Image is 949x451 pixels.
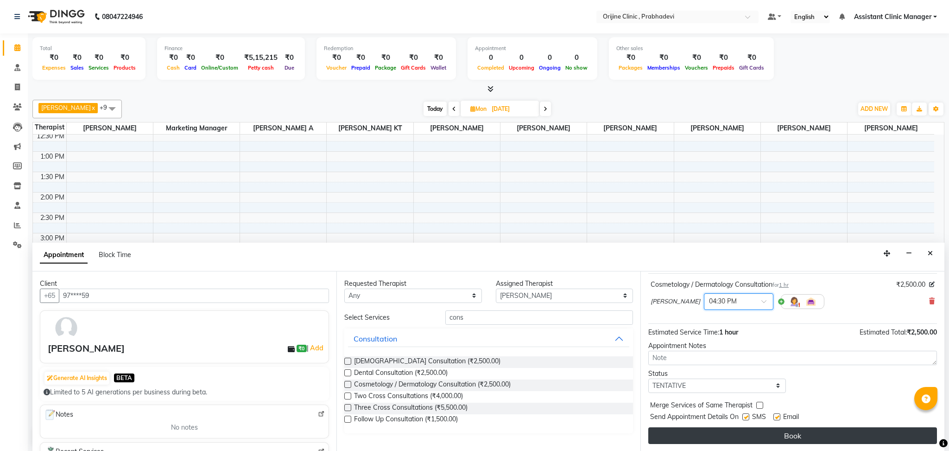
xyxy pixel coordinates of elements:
span: Gift Cards [737,64,766,71]
div: Client [40,279,329,289]
span: Estimated Service Time: [648,328,719,336]
span: [PERSON_NAME] KT [327,122,413,134]
div: 2:30 PM [38,213,66,223]
span: Due [282,64,297,71]
div: ₹0 [86,52,111,63]
input: Search by service name [445,310,633,325]
button: Consultation [348,330,629,347]
div: Limited to 5 AI generations per business during beta. [44,387,325,397]
span: 1 hour [719,328,738,336]
b: 08047224946 [102,4,143,30]
div: ₹0 [111,52,138,63]
span: [PERSON_NAME] [587,122,673,134]
div: ₹0 [428,52,449,63]
span: Upcoming [506,64,537,71]
small: for [772,282,789,288]
div: Other sales [616,45,766,52]
div: ₹0 [645,52,683,63]
span: [PERSON_NAME] [651,297,700,306]
span: Prepaid [349,64,373,71]
div: ₹0 [737,52,766,63]
img: logo [24,4,87,30]
a: x [91,104,95,111]
div: ₹0 [182,52,199,63]
div: ₹5,15,215 [240,52,281,63]
div: Assigned Therapist [496,279,633,289]
span: | [307,342,325,354]
span: SMS [752,412,766,424]
span: Cash [164,64,182,71]
span: [PERSON_NAME] [761,122,847,134]
div: 12:30 PM [35,131,66,141]
span: Memberships [645,64,683,71]
div: 0 [506,52,537,63]
div: ₹0 [399,52,428,63]
button: ADD NEW [858,103,890,116]
span: Prepaids [710,64,737,71]
span: Online/Custom [199,64,240,71]
div: ₹0 [683,52,710,63]
span: ₹2,500.00 [896,280,925,290]
div: Total [40,45,138,52]
div: ₹0 [68,52,86,63]
span: Dental Consultation (₹2,500.00) [354,368,448,380]
div: 1:30 PM [38,172,66,182]
span: Assistant Clinic Manager [854,12,931,22]
span: [PERSON_NAME] [67,122,153,134]
span: ₹0 [297,345,306,352]
div: ₹0 [324,52,349,63]
div: 3:00 PM [38,233,66,243]
span: Products [111,64,138,71]
span: Block Time [99,251,131,259]
span: [PERSON_NAME] [414,122,500,134]
span: Expenses [40,64,68,71]
span: [PERSON_NAME] [41,104,91,111]
button: +65 [40,289,59,303]
span: [PERSON_NAME] [674,122,760,134]
span: No notes [171,423,198,432]
img: Interior.png [805,296,816,307]
span: Vouchers [683,64,710,71]
span: Voucher [324,64,349,71]
i: Edit price [929,282,935,287]
div: [PERSON_NAME] [48,341,125,355]
div: Requested Therapist [344,279,482,289]
div: Finance [164,45,297,52]
div: 0 [475,52,506,63]
img: Hairdresser.png [789,296,800,307]
span: Email [783,412,799,424]
span: Petty cash [246,64,276,71]
div: Appointment [475,45,590,52]
input: 2025-10-06 [489,102,535,116]
div: Appointment Notes [648,341,937,351]
span: Three Cross Consultations (₹5,500.00) [354,403,468,414]
span: ADD NEW [860,105,888,112]
span: Sales [68,64,86,71]
span: Mon [468,105,489,112]
div: Cosmetology / Dermatology Consultation [651,280,789,290]
input: Search by Name/Mobile/Email/Code [59,289,329,303]
button: Generate AI Insights [44,372,109,385]
div: ₹0 [616,52,645,63]
div: ₹0 [199,52,240,63]
span: Send Appointment Details On [650,412,739,424]
span: Card [182,64,199,71]
span: +9 [100,103,114,111]
span: Merge Services of Same Therapist [650,400,753,412]
span: Marketing Manager [153,122,240,134]
span: [DEMOGRAPHIC_DATA] Consultation (₹2,500.00) [354,356,500,368]
span: Packages [616,64,645,71]
span: Two Cross Consultations (₹4,000.00) [354,391,463,403]
div: 0 [537,52,563,63]
span: Package [373,64,399,71]
a: Add [309,342,325,354]
div: ₹0 [349,52,373,63]
div: ₹0 [164,52,182,63]
span: Ongoing [537,64,563,71]
div: ₹0 [373,52,399,63]
span: Cosmetology / Dermatology Consultation (₹2,500.00) [354,380,511,391]
span: No show [563,64,590,71]
span: Appointment [40,247,88,264]
span: Completed [475,64,506,71]
div: Consultation [354,333,397,344]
